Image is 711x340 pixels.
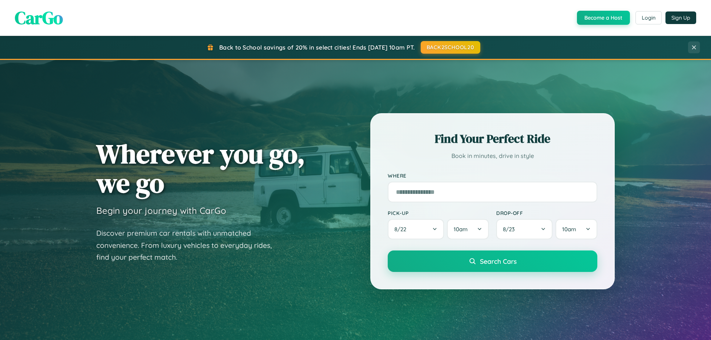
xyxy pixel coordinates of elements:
span: CarGo [15,6,63,30]
button: Become a Host [577,11,630,25]
h1: Wherever you go, we go [96,139,305,198]
button: 10am [555,219,597,239]
p: Discover premium car rentals with unmatched convenience. From luxury vehicles to everyday rides, ... [96,227,281,263]
span: 10am [454,226,468,233]
h2: Find Your Perfect Ride [388,131,597,147]
span: 8 / 23 [503,226,518,233]
button: Login [635,11,662,24]
button: 8/22 [388,219,444,239]
button: 8/23 [496,219,553,239]
span: Back to School savings of 20% in select cities! Ends [DATE] 10am PT. [219,44,415,51]
span: 10am [562,226,576,233]
button: BACK2SCHOOL20 [421,41,480,54]
span: Search Cars [480,257,517,265]
h3: Begin your journey with CarGo [96,205,226,216]
label: Pick-up [388,210,489,216]
label: Drop-off [496,210,597,216]
p: Book in minutes, drive in style [388,151,597,161]
button: 10am [447,219,489,239]
button: Search Cars [388,250,597,272]
span: 8 / 22 [394,226,410,233]
button: Sign Up [665,11,696,24]
label: Where [388,172,597,179]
